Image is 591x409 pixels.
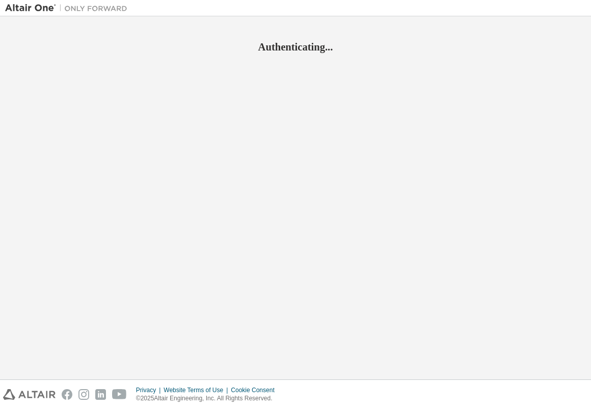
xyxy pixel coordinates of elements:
h2: Authenticating... [5,40,586,54]
img: linkedin.svg [95,389,106,400]
img: instagram.svg [78,389,89,400]
img: facebook.svg [62,389,72,400]
img: Altair One [5,3,132,13]
div: Privacy [136,386,164,394]
img: altair_logo.svg [3,389,56,400]
div: Website Terms of Use [164,386,231,394]
p: © 2025 Altair Engineering, Inc. All Rights Reserved. [136,394,281,403]
img: youtube.svg [112,389,127,400]
div: Cookie Consent [231,386,280,394]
